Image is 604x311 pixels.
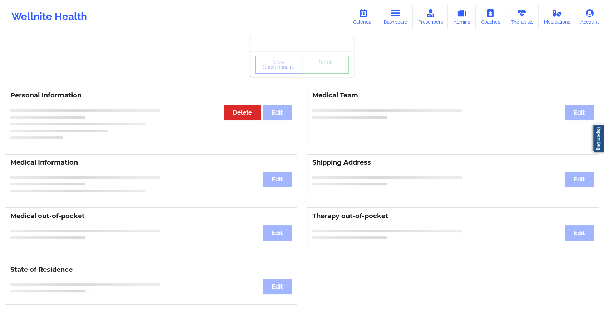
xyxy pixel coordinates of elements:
[312,212,594,220] h3: Therapy out-of-pocket
[448,5,476,29] a: Admins
[593,124,604,152] a: Report Bug
[539,5,575,29] a: Medications
[10,266,292,274] h3: State of Residence
[312,159,594,167] h3: Shipping Address
[10,159,292,167] h3: Medical Information
[476,5,505,29] a: Coaches
[224,105,261,120] button: Delete
[312,91,594,100] h3: Medical Team
[505,5,539,29] a: Therapists
[575,5,604,29] a: Account
[10,212,292,220] h3: Medical out-of-pocket
[348,5,378,29] a: Calendar
[10,91,292,100] h3: Personal Information
[413,5,448,29] a: Prescribers
[378,5,413,29] a: Dashboard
